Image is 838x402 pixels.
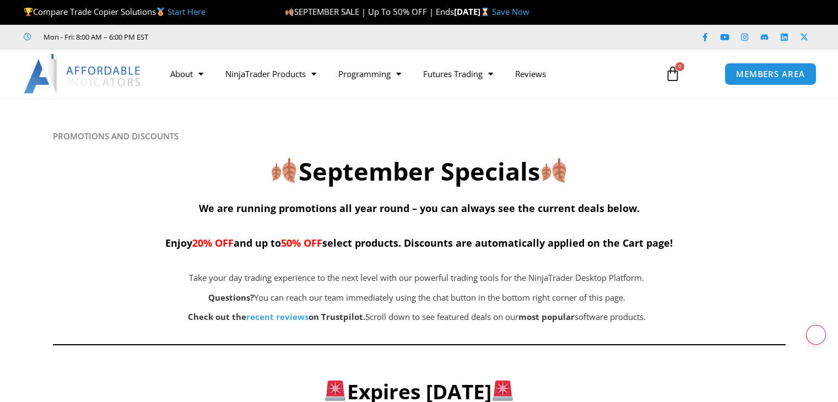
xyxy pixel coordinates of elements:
a: Start Here [167,6,206,17]
span: 0 [675,62,684,71]
span: Mon - Fri: 8:00 AM – 6:00 PM EST [41,30,148,44]
p: Scroll down to see featured deals on our software products. [108,309,726,325]
span: 20% OFF [192,236,234,249]
a: NinjaTrader Products [214,61,327,86]
span: Enjoy and up to select products. Discounts are automatically applied on the Cart page! [165,236,673,249]
iframe: Customer reviews powered by Trustpilot [164,31,329,42]
img: 🍂 [285,8,294,16]
strong: Check out the on Trustpilot. [188,311,365,322]
img: 🏆 [24,8,33,16]
a: MEMBERS AREA [725,63,817,85]
a: About [159,61,214,86]
img: LogoAI | Affordable Indicators – NinjaTrader [24,54,142,94]
a: Programming [327,61,412,86]
a: Futures Trading [412,61,504,86]
span: MEMBERS AREA [736,70,805,78]
p: You can reach our team immediately using the chat button in the bottom right corner of this page. [108,290,726,306]
iframe: Intercom live chat [801,365,827,391]
span: SEPTEMBER SALE | Up To 50% OFF | Ends [285,6,454,17]
a: recent reviews [246,311,309,322]
img: 🍂 [272,158,296,183]
span: 50% OFF [281,236,322,249]
b: most popular [518,311,575,322]
img: ⌛ [481,8,489,16]
h6: PROMOTIONS AND DISCOUNTS [53,131,786,142]
h2: September Specials [53,155,786,188]
a: Reviews [504,61,557,86]
img: 🚨 [493,381,513,401]
img: 🥇 [156,8,165,16]
nav: Menu [159,61,654,86]
img: 🚨 [325,381,345,401]
a: Save Now [492,6,529,17]
strong: [DATE] [454,6,492,17]
a: 0 [648,58,697,90]
span: Take your day trading experience to the next level with our powerful trading tools for the NinjaT... [189,272,644,283]
span: We are running promotions all year round – you can always see the current deals below. [199,202,640,215]
strong: Questions? [208,292,254,303]
span: Compare Trade Copier Solutions [24,6,206,17]
img: 🍂 [542,158,566,183]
